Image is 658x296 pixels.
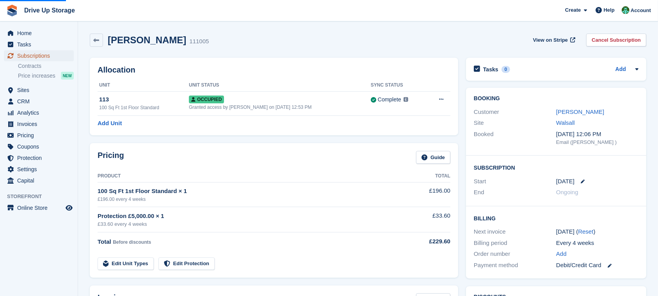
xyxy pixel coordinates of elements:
span: Home [17,28,64,39]
a: menu [4,39,74,50]
span: Storefront [7,193,78,200]
h2: Allocation [98,66,450,74]
a: menu [4,130,74,141]
span: Help [604,6,615,14]
a: Edit Protection [158,257,215,270]
time: 2025-09-29 00:00:00 UTC [556,177,574,186]
div: Email ([PERSON_NAME] ) [556,138,638,146]
h2: Pricing [98,151,124,164]
span: Analytics [17,107,64,118]
div: Start [474,177,556,186]
img: icon-info-grey-7440780725fd019a000dd9b08b2336e03edf1995a4989e88bcd33f0948082b44.svg [404,97,408,102]
a: menu [4,96,74,107]
div: 0 [502,66,510,73]
h2: Subscription [474,163,638,171]
span: Price increases [18,72,55,80]
span: Account [631,7,651,14]
a: Preview store [64,203,74,213]
a: menu [4,85,74,96]
a: menu [4,152,74,163]
div: 100 Sq Ft 1st Floor Standard [99,104,189,111]
th: Unit Status [189,79,371,92]
div: End [474,188,556,197]
h2: Booking [474,96,638,102]
span: Invoices [17,119,64,129]
div: Site [474,119,556,128]
span: Create [565,6,581,14]
th: Sync Status [371,79,426,92]
h2: [PERSON_NAME] [108,35,186,45]
a: menu [4,28,74,39]
div: Complete [378,96,401,104]
td: £33.60 [397,207,450,232]
a: Add [556,250,567,259]
a: Contracts [18,62,74,70]
span: Tasks [17,39,64,50]
span: Coupons [17,141,64,152]
a: menu [4,164,74,175]
span: Before discounts [113,239,151,245]
th: Product [98,170,397,183]
a: Reset [578,228,593,235]
div: £229.60 [397,237,450,246]
div: Billing period [474,239,556,248]
span: Pricing [17,130,64,141]
span: Ongoing [556,189,578,195]
a: menu [4,119,74,129]
th: Total [397,170,450,183]
span: CRM [17,96,64,107]
a: View on Stripe [530,34,577,46]
div: £196.00 every 4 weeks [98,196,397,203]
span: Capital [17,175,64,186]
span: View on Stripe [533,36,568,44]
div: Next invoice [474,227,556,236]
a: Add Unit [98,119,122,128]
a: menu [4,107,74,118]
td: £196.00 [397,182,450,207]
span: Sites [17,85,64,96]
a: Add [615,65,626,74]
div: Debit/Credit Card [556,261,638,270]
div: Payment method [474,261,556,270]
div: Every 4 weeks [556,239,638,248]
a: Cancel Subscription [586,34,646,46]
div: Protection £5,000.00 × 1 [98,212,397,221]
img: stora-icon-8386f47178a22dfd0bd8f6a31ec36ba5ce8667c1dd55bd0f319d3a0aa187defe.svg [6,5,18,16]
span: Protection [17,152,64,163]
a: menu [4,175,74,186]
a: menu [4,202,74,213]
div: NEW [61,72,74,80]
a: Drive Up Storage [21,4,78,17]
div: 100 Sq Ft 1st Floor Standard × 1 [98,187,397,196]
a: menu [4,141,74,152]
a: Walsall [556,119,575,126]
a: [PERSON_NAME] [556,108,604,115]
div: Granted access by [PERSON_NAME] on [DATE] 12:53 PM [189,104,371,111]
img: Camille [622,6,630,14]
span: Subscriptions [17,50,64,61]
a: Edit Unit Types [98,257,154,270]
div: £33.60 every 4 weeks [98,220,397,228]
div: Booked [474,130,556,146]
h2: Billing [474,214,638,222]
a: Price increases NEW [18,71,74,80]
a: menu [4,50,74,61]
div: Order number [474,250,556,259]
h2: Tasks [483,66,498,73]
div: 111005 [189,37,209,46]
th: Unit [98,79,189,92]
span: Settings [17,164,64,175]
div: [DATE] ( ) [556,227,638,236]
a: Guide [416,151,450,164]
span: Online Store [17,202,64,213]
div: [DATE] 12:06 PM [556,130,638,139]
span: Occupied [189,96,224,103]
div: 113 [99,95,189,104]
div: Customer [474,108,556,117]
span: Total [98,238,111,245]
